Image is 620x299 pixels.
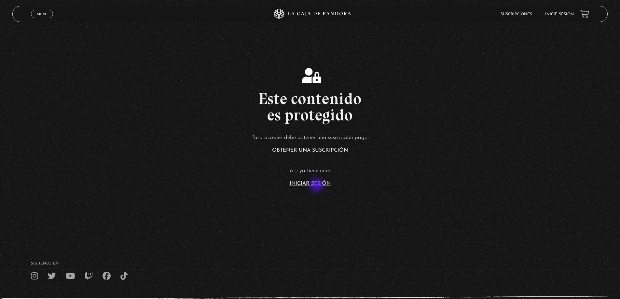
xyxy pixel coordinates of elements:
[580,10,589,19] a: View your shopping cart
[31,262,589,265] h4: SÍguenos en:
[272,148,348,153] a: Obtener una suscripción
[34,18,50,22] span: Cerrar
[290,181,331,186] a: Iniciar Sesión
[37,12,48,16] span: Menu
[501,12,532,16] a: Suscripciones
[545,12,574,16] a: Inicie sesión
